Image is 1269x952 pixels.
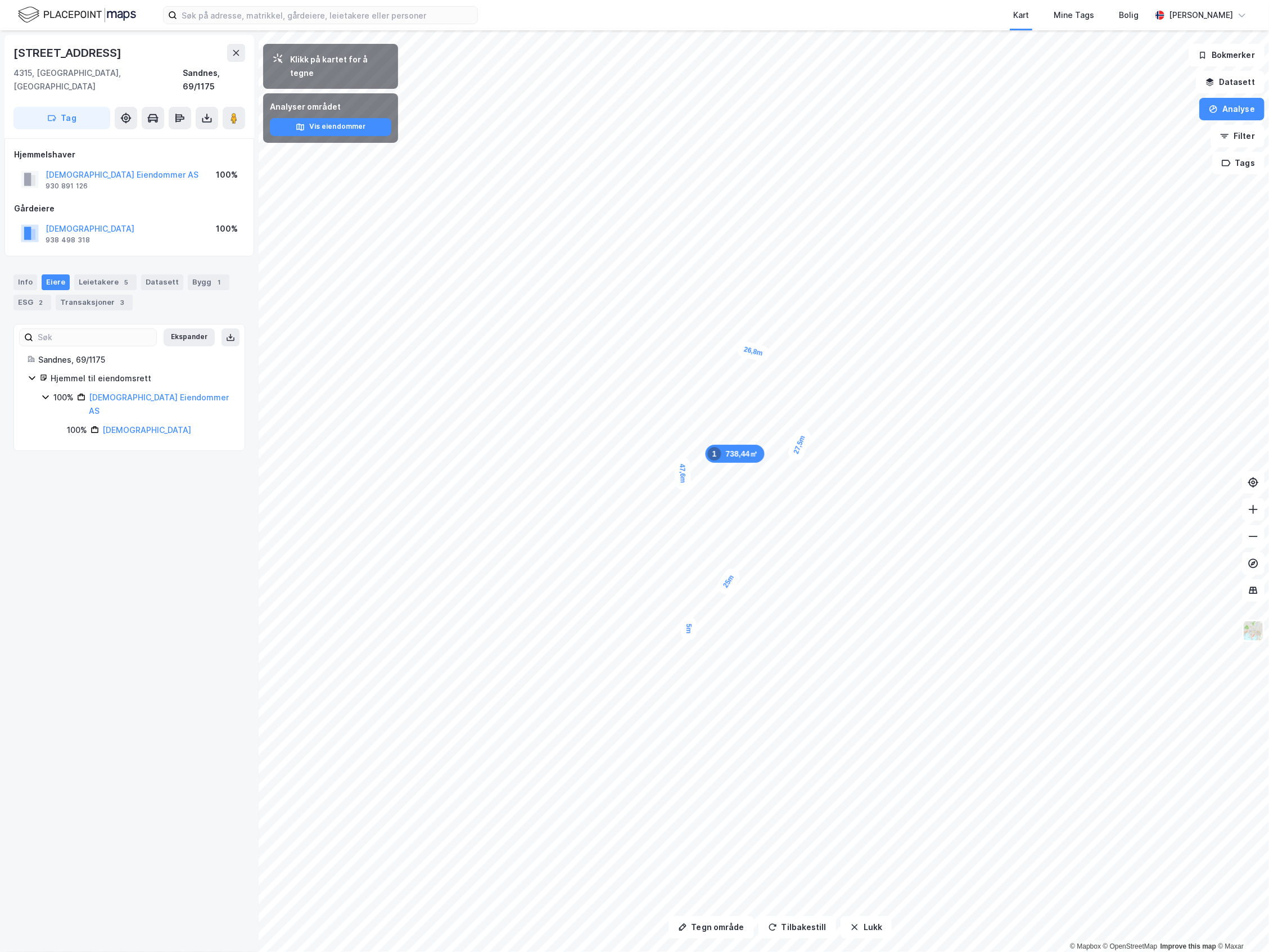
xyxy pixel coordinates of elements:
div: Info [13,274,37,290]
div: Map marker [706,445,765,463]
div: Bygg [188,274,229,290]
a: Improve this map [1160,942,1216,950]
button: Bokmerker [1189,44,1265,66]
button: Tag [13,107,110,129]
div: 4315, [GEOGRAPHIC_DATA], [GEOGRAPHIC_DATA] [13,66,183,93]
div: ESG [13,295,51,310]
button: Filter [1211,125,1265,147]
div: Hjemmelshaver [14,148,245,161]
button: Tegn område [669,916,754,939]
div: 100% [67,423,87,437]
div: Gårdeiere [14,202,245,215]
input: Søk på adresse, matrikkel, gårdeiere, leietakere eller personer [177,7,477,24]
iframe: Chat Widget [1213,898,1269,952]
div: 3 [117,297,128,308]
div: Kart [1013,8,1029,22]
button: Ekspander [164,328,215,346]
div: Sandnes, 69/1175 [38,353,231,367]
div: Transaksjoner [56,295,133,310]
div: 100% [216,168,238,182]
div: 1 [708,447,721,461]
button: Tags [1212,152,1265,174]
a: [DEMOGRAPHIC_DATA] Eiendommer AS [89,392,229,416]
div: 100% [216,222,238,236]
div: Mine Tags [1054,8,1094,22]
div: Klikk på kartet for å tegne [290,53,389,80]
div: Leietakere [74,274,137,290]
div: [PERSON_NAME] [1169,8,1233,22]
button: Datasett [1196,71,1265,93]
div: Map marker [674,457,691,490]
a: [DEMOGRAPHIC_DATA] [102,425,191,435]
img: logo.f888ab2527a4732fd821a326f86c7f29.svg [18,5,136,25]
div: 5 [121,277,132,288]
div: Sandnes, 69/1175 [183,66,245,93]
div: Map marker [736,340,771,363]
button: Tilbakestill [758,916,836,939]
img: Z [1243,620,1264,642]
div: Map marker [681,617,697,640]
div: Map marker [786,427,813,463]
div: Eiere [42,274,70,290]
div: Analyser området [270,100,391,114]
a: Mapbox [1070,942,1101,950]
div: Datasett [141,274,183,290]
div: 100% [53,391,74,404]
input: Søk [33,329,156,346]
div: 930 891 126 [46,182,88,191]
div: Hjemmel til eiendomsrett [51,372,231,385]
div: Kontrollprogram for chat [1213,898,1269,952]
div: [STREET_ADDRESS] [13,44,124,62]
div: 938 498 318 [46,236,90,245]
div: Bolig [1119,8,1139,22]
button: Lukk [841,916,892,939]
button: Vis eiendommer [270,118,391,136]
div: Map marker [715,566,743,597]
button: Analyse [1199,98,1265,120]
a: OpenStreetMap [1103,942,1158,950]
div: 2 [35,297,47,308]
div: 1 [214,277,225,288]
